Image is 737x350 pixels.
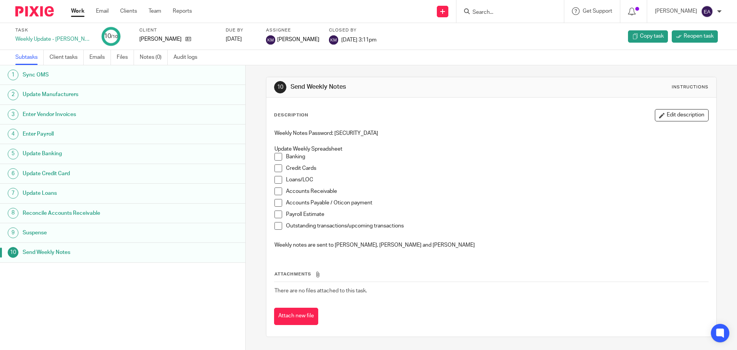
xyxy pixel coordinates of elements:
[23,109,166,120] h1: Enter Vendor Invoices
[23,148,166,159] h1: Update Banking
[274,272,311,276] span: Attachments
[640,32,664,40] span: Copy task
[111,35,118,39] small: /10
[23,89,166,100] h1: Update Manufacturers
[8,109,18,120] div: 3
[23,69,166,81] h1: Sync OMS
[8,247,18,258] div: 10
[701,5,713,18] img: svg%3E
[274,241,708,249] p: Weekly notes are sent to [PERSON_NAME], [PERSON_NAME] and [PERSON_NAME]
[23,187,166,199] h1: Update Loans
[96,7,109,15] a: Email
[274,288,367,294] span: There are no files attached to this task.
[226,35,256,43] div: [DATE]
[274,129,708,137] p: Weekly Notes Password: [SECURITY_DATA]
[8,188,18,199] div: 7
[23,247,166,258] h1: Send Weekly Notes
[286,176,708,184] p: Loans/LOC
[139,35,182,43] p: [PERSON_NAME]
[8,129,18,139] div: 4
[329,35,338,45] img: svg%3E
[173,7,192,15] a: Reports
[291,83,508,91] h1: Send Weekly Notes
[139,27,216,33] label: Client
[174,50,203,65] a: Audit logs
[15,50,44,65] a: Subtasks
[8,227,18,238] div: 9
[286,153,708,161] p: Banking
[50,50,84,65] a: Client tasks
[274,81,286,93] div: 10
[286,187,708,195] p: Accounts Receivable
[286,211,708,218] p: Payroll Estimate
[89,50,111,65] a: Emails
[274,308,318,325] button: Attach new file
[8,90,18,100] div: 2
[15,6,54,17] img: Pixie
[672,84,709,90] div: Instructions
[23,128,166,140] h1: Enter Payroll
[472,9,541,16] input: Search
[286,222,708,230] p: Outstanding transactions/upcoming transactions
[655,109,709,121] button: Edit description
[583,8,612,14] span: Get Support
[149,7,161,15] a: Team
[104,32,118,41] div: 10
[274,145,708,153] p: Update Weekly Spreadsheet
[8,70,18,80] div: 1
[277,36,319,43] span: [PERSON_NAME]
[23,227,166,239] h1: Suspense
[71,7,84,15] a: Work
[266,27,319,33] label: Assignee
[329,27,377,33] label: Closed by
[117,50,134,65] a: Files
[628,30,668,43] a: Copy task
[286,199,708,207] p: Accounts Payable / Oticon payment
[23,207,166,219] h1: Reconcile Accounts Receivable
[655,7,697,15] p: [PERSON_NAME]
[8,149,18,159] div: 5
[15,35,92,43] div: Weekly Update - [PERSON_NAME] 2
[684,32,714,40] span: Reopen task
[8,168,18,179] div: 6
[341,37,377,42] span: [DATE] 3:11pm
[8,208,18,219] div: 8
[140,50,168,65] a: Notes (0)
[286,164,708,172] p: Credit Cards
[226,27,256,33] label: Due by
[15,27,92,33] label: Task
[23,168,166,179] h1: Update Credit Card
[266,35,275,45] img: svg%3E
[672,30,718,43] a: Reopen task
[120,7,137,15] a: Clients
[274,112,308,118] p: Description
